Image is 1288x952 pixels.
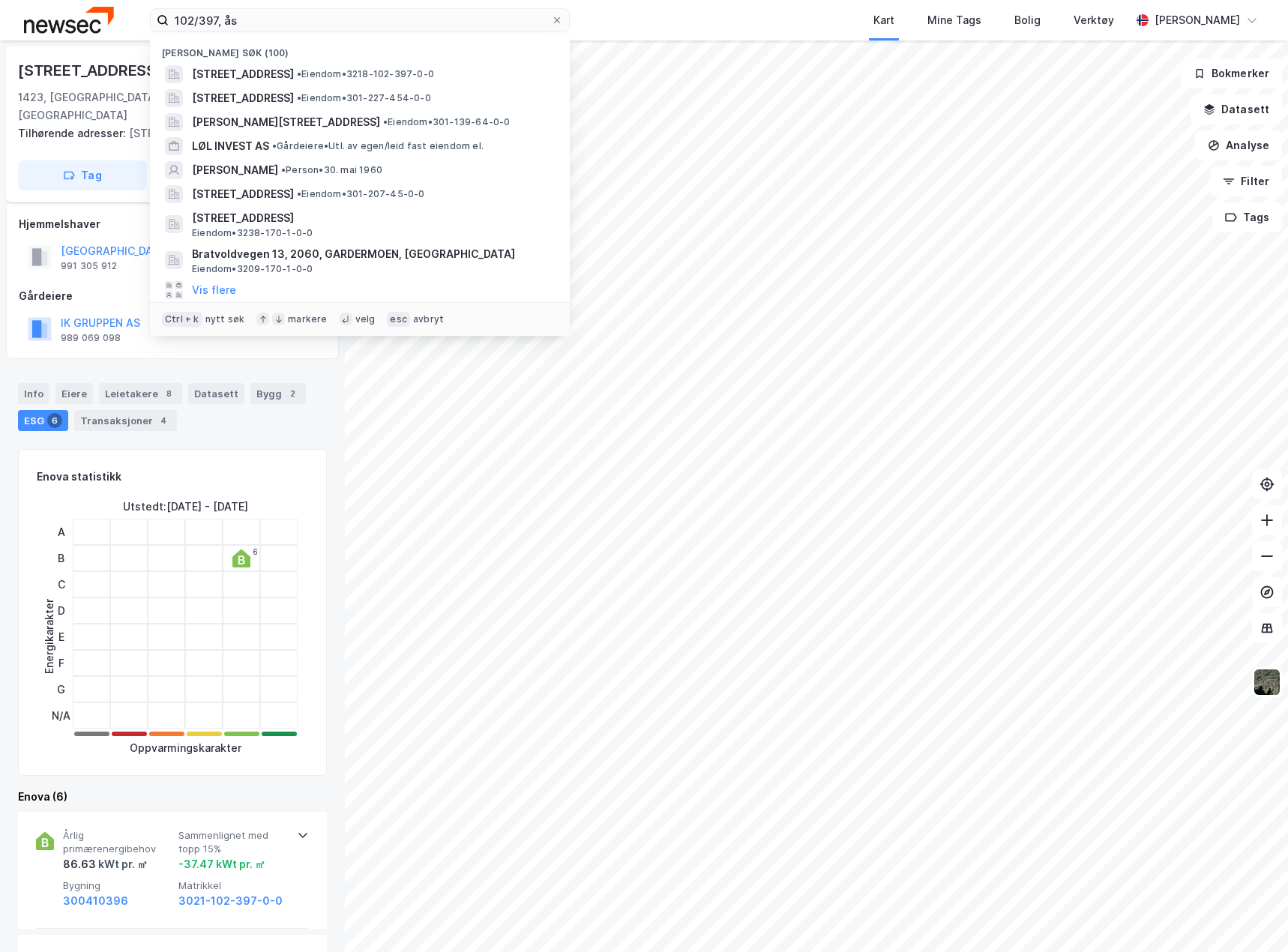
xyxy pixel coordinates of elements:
div: Mine Tags [927,11,981,29]
button: 3021-102-397-0-0 [178,892,283,910]
span: Eiendom • 3238-170-1-0-0 [192,227,313,239]
span: Eiendom • 301-207-45-0-0 [297,188,425,200]
div: 8 [161,386,176,401]
div: markere [288,313,327,325]
div: 991 305 912 [61,260,117,272]
div: 86.63 [63,855,148,873]
span: • [272,140,277,151]
input: Søk på adresse, matrikkel, gårdeiere, leietakere eller personer [169,9,551,31]
button: Filter [1210,166,1282,196]
div: Enova (6) [18,788,327,806]
div: 4 [156,413,171,428]
iframe: Chat Widget [1213,880,1288,952]
span: Bygning [63,879,172,892]
div: Bygg [250,383,306,404]
div: Datasett [188,383,244,404]
span: LØL INVEST AS [192,137,269,155]
span: Person • 30. mai 1960 [281,164,382,176]
span: Matrikkel [178,879,288,892]
div: Gårdeiere [19,287,326,305]
span: Eiendom • 301-227-454-0-0 [297,92,431,104]
span: [STREET_ADDRESS] [192,185,294,203]
span: Bratvoldvegen 13, 2060, GARDERMOEN, [GEOGRAPHIC_DATA] [192,245,552,263]
span: • [297,188,301,199]
span: Eiendom • 301-139-64-0-0 [383,116,511,128]
div: Kart [873,11,894,29]
img: 9k= [1253,668,1281,696]
span: • [297,92,301,103]
div: Verktøy [1074,11,1114,29]
span: Eiendom • 3218-102-397-0-0 [297,68,434,80]
div: 1423, [GEOGRAPHIC_DATA], [GEOGRAPHIC_DATA] [18,88,265,124]
span: [STREET_ADDRESS] [192,209,552,227]
div: Bolig [1014,11,1041,29]
div: Transaksjoner [74,410,177,431]
span: • [297,68,301,79]
button: Bokmerker [1181,58,1282,88]
div: velg [355,313,376,325]
div: [STREET_ADDRESS] [18,58,165,82]
span: [PERSON_NAME][STREET_ADDRESS] [192,113,380,131]
button: Datasett [1191,94,1282,124]
div: D [52,597,70,624]
span: [PERSON_NAME] [192,161,278,179]
div: esc [387,312,410,327]
div: E [52,624,70,650]
div: A [52,519,70,545]
div: Enova statistikk [37,468,121,486]
div: G [52,676,70,702]
span: Eiendom • 3209-170-1-0-0 [192,263,313,275]
div: 989 069 098 [61,332,121,344]
span: • [281,164,286,175]
div: C [52,571,70,597]
div: Info [18,383,49,404]
img: newsec-logo.f6e21ccffca1b3a03d2d.png [24,7,114,33]
div: [STREET_ADDRESS] [18,124,315,142]
div: avbryt [413,313,444,325]
div: Energikarakter [40,599,58,674]
span: • [383,116,388,127]
div: B [52,545,70,571]
div: Ctrl + k [162,312,202,327]
span: [STREET_ADDRESS] [192,89,294,107]
div: Hjemmelshaver [19,215,326,233]
div: N/A [52,702,70,729]
button: 300410396 [63,892,128,910]
div: Oppvarmingskarakter [130,739,241,757]
span: Tilhørende adresser: [18,127,129,139]
span: Årlig primærenergibehov [63,829,172,855]
div: [PERSON_NAME] søk (100) [150,35,570,62]
div: kWt pr. ㎡ [96,855,148,873]
button: Analyse [1195,130,1282,160]
div: -37.47 kWt pr. ㎡ [178,855,265,873]
div: Utstedt : [DATE] - [DATE] [123,498,248,516]
div: 6 [47,413,62,428]
div: 2 [285,386,300,401]
div: [PERSON_NAME] [1155,11,1240,29]
button: Tags [1212,202,1282,232]
span: [STREET_ADDRESS] [192,65,294,83]
div: Eiere [55,383,93,404]
div: Kontrollprogram for chat [1213,880,1288,952]
div: nytt søk [205,313,245,325]
div: 6 [253,547,258,556]
div: Leietakere [99,383,182,404]
button: Vis flere [192,281,236,299]
span: Gårdeiere • Utl. av egen/leid fast eiendom el. [272,140,484,152]
span: Sammenlignet med topp 15% [178,829,288,855]
div: ESG [18,410,68,431]
div: F [52,650,70,676]
button: Tag [18,160,147,190]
